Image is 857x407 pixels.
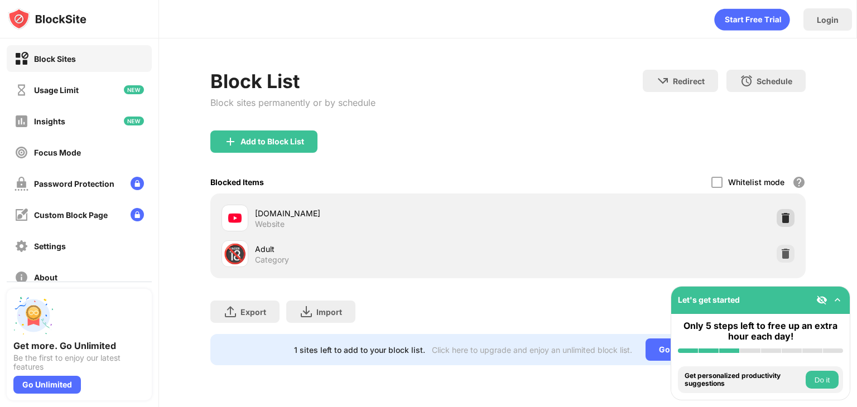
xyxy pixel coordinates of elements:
[210,177,264,187] div: Blocked Items
[34,179,114,188] div: Password Protection
[34,85,79,95] div: Usage Limit
[8,8,86,30] img: logo-blocksite.svg
[255,255,289,265] div: Category
[432,345,632,355] div: Click here to upgrade and enjoy an unlimited block list.
[15,239,28,253] img: settings-off.svg
[210,70,375,93] div: Block List
[646,338,722,361] div: Go Unlimited
[678,295,740,304] div: Let's get started
[255,243,508,255] div: Adult
[13,353,145,371] div: Be the first to enjoy our latest features
[228,211,242,225] img: favicons
[240,307,266,317] div: Export
[240,137,304,146] div: Add to Block List
[255,219,285,229] div: Website
[15,114,28,128] img: insights-off.svg
[255,207,508,219] div: [DOMAIN_NAME]
[316,307,342,317] div: Import
[714,8,790,31] div: animation
[806,371,839,389] button: Do it
[816,294,827,306] img: eye-not-visible.svg
[673,76,705,86] div: Redirect
[15,208,28,222] img: customize-block-page-off.svg
[34,148,81,157] div: Focus Mode
[15,270,28,284] img: about-off.svg
[15,52,28,66] img: block-on.svg
[832,294,843,306] img: omni-setup-toggle.svg
[728,177,784,187] div: Whitelist mode
[15,146,28,159] img: focus-off.svg
[34,241,66,251] div: Settings
[15,83,28,97] img: time-usage-off.svg
[13,295,54,336] img: push-unlimited.svg
[131,177,144,190] img: lock-menu.svg
[124,85,144,94] img: new-icon.svg
[13,376,81,394] div: Go Unlimited
[34,210,108,220] div: Custom Block Page
[757,76,792,86] div: Schedule
[15,177,28,191] img: password-protection-off.svg
[223,243,247,265] div: 🔞
[34,54,76,64] div: Block Sites
[34,117,65,126] div: Insights
[131,208,144,221] img: lock-menu.svg
[685,372,803,388] div: Get personalized productivity suggestions
[124,117,144,125] img: new-icon.svg
[678,321,843,342] div: Only 5 steps left to free up an extra hour each day!
[210,97,375,108] div: Block sites permanently or by schedule
[13,340,145,351] div: Get more. Go Unlimited
[34,273,57,282] div: About
[817,15,839,25] div: Login
[294,345,425,355] div: 1 sites left to add to your block list.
